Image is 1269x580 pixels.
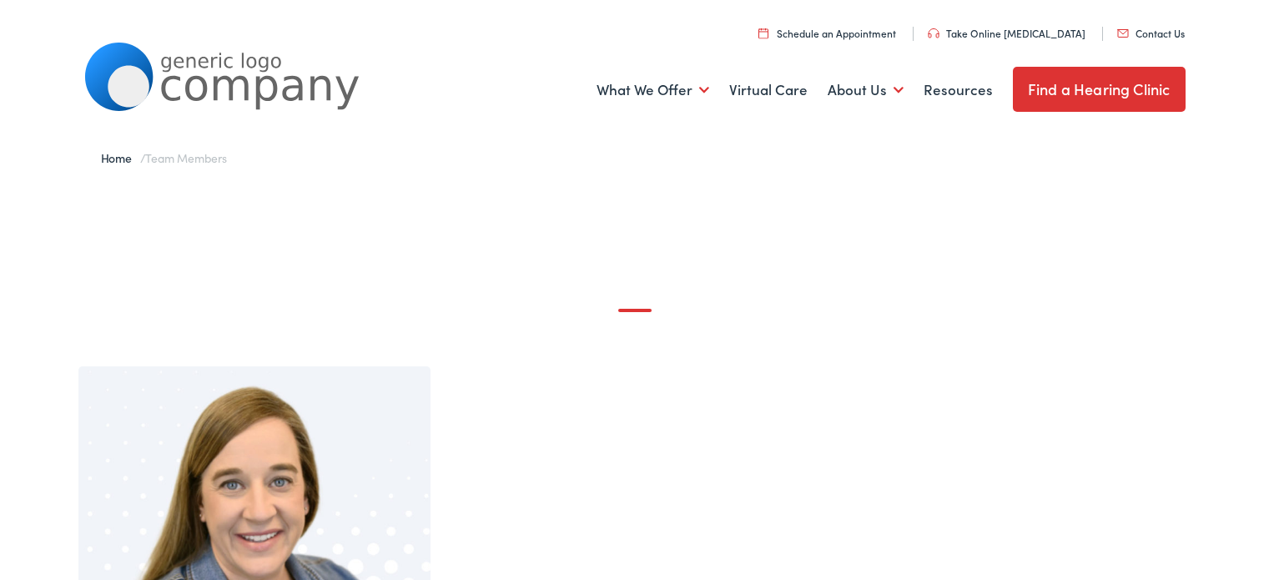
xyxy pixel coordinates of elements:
img: utility icon [758,28,768,38]
span: / [101,149,227,166]
img: utility icon [928,28,939,38]
a: Virtual Care [729,59,808,121]
a: Home [101,149,140,166]
a: Take Online [MEDICAL_DATA] [928,26,1085,40]
a: Schedule an Appointment [758,26,896,40]
a: Find a Hearing Clinic [1013,67,1186,112]
img: utility icon [1117,29,1129,38]
a: About Us [828,59,904,121]
a: Contact Us [1117,26,1185,40]
a: What We Offer [597,59,709,121]
a: Resources [924,59,993,121]
span: Team Members [145,149,226,166]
